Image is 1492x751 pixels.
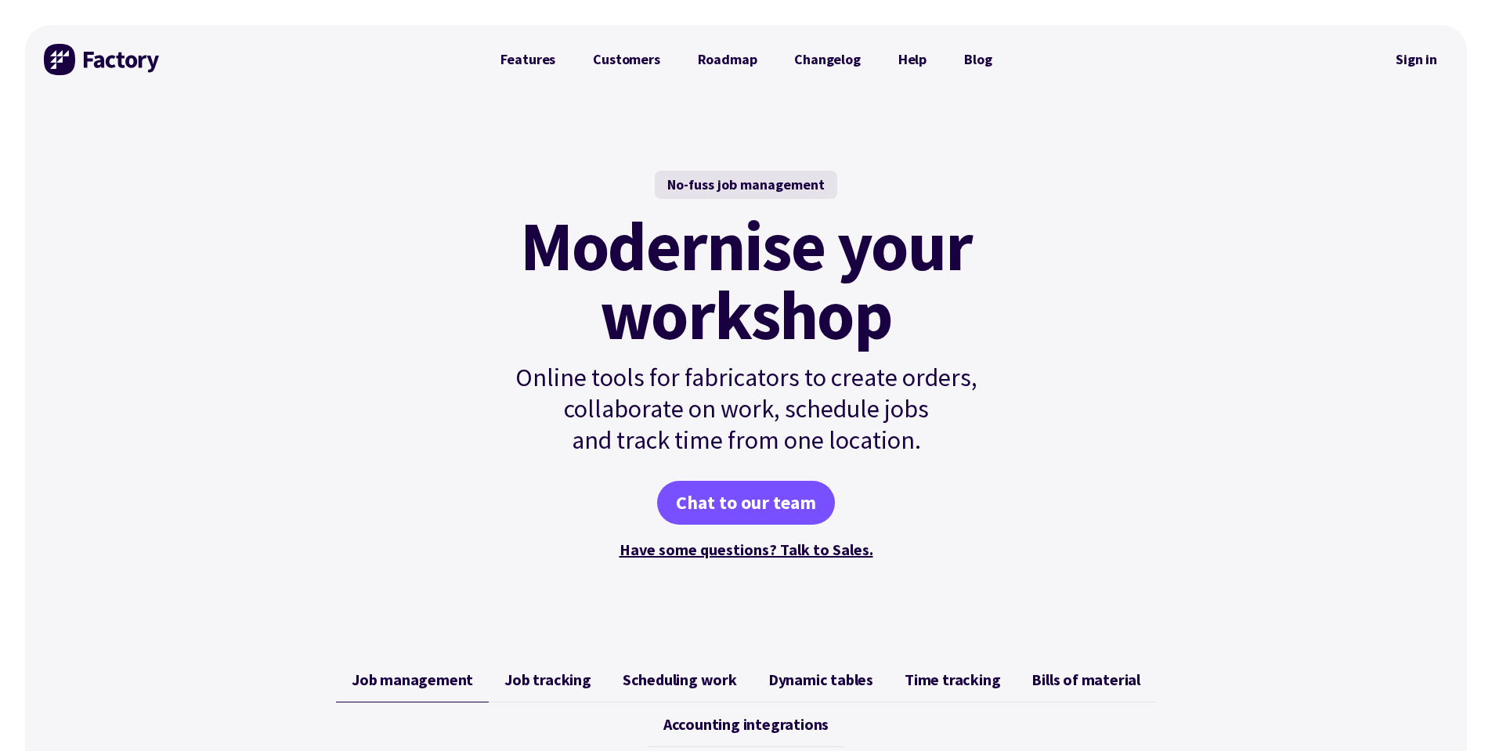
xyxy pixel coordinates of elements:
p: Online tools for fabricators to create orders, collaborate on work, schedule jobs and track time ... [482,362,1011,456]
span: Accounting integrations [663,715,829,734]
span: Dynamic tables [768,670,873,689]
nav: Secondary Navigation [1385,42,1448,78]
a: Help [880,44,945,75]
mark: Modernise your workshop [520,211,972,349]
a: Changelog [775,44,879,75]
a: Chat to our team [657,481,835,525]
a: Roadmap [679,44,776,75]
nav: Primary Navigation [482,44,1011,75]
a: Features [482,44,575,75]
span: Job management [352,670,473,689]
a: Blog [945,44,1010,75]
div: No-fuss job management [655,171,837,199]
img: Factory [44,44,161,75]
span: Time tracking [905,670,1000,689]
span: Scheduling work [623,670,737,689]
a: Have some questions? Talk to Sales. [620,540,873,559]
span: Bills of material [1031,670,1140,689]
span: Job tracking [504,670,591,689]
a: Sign in [1385,42,1448,78]
a: Customers [574,44,678,75]
iframe: Chat Widget [1414,676,1492,751]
